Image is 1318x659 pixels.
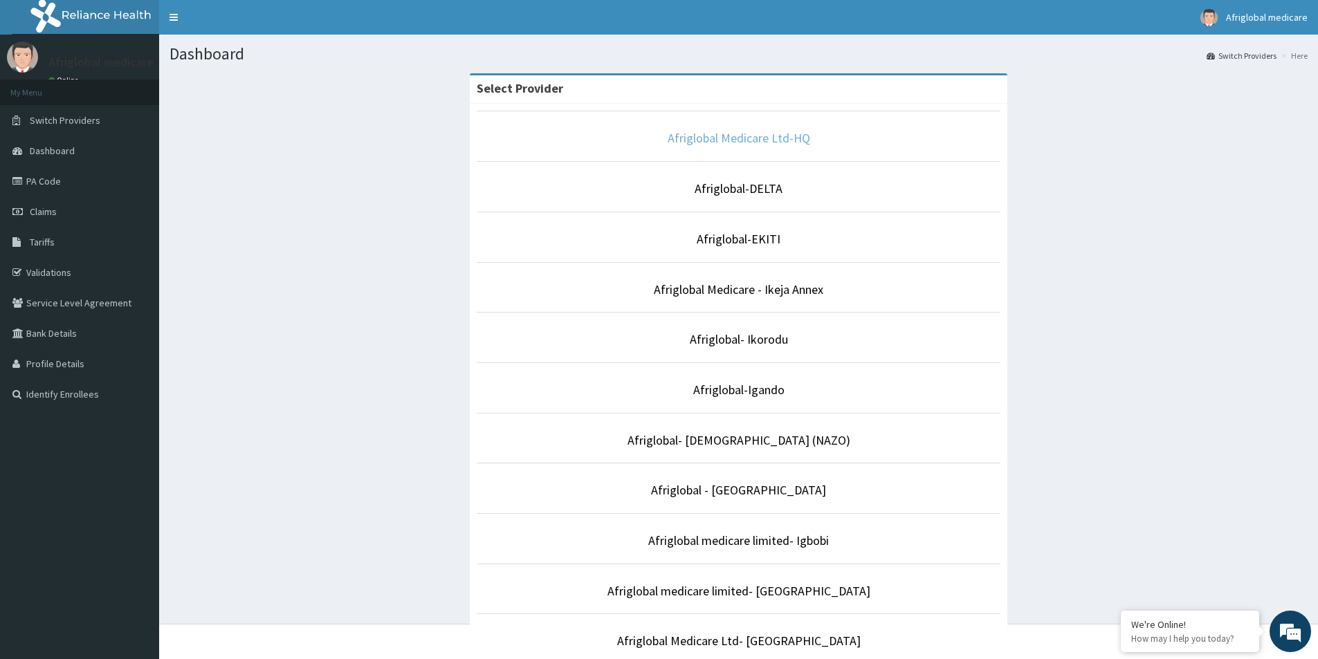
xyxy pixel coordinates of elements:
a: Afriglobal- [DEMOGRAPHIC_DATA] (NAZO) [628,432,850,448]
a: Afriglobal Medicare Ltd-HQ [668,130,810,146]
span: Dashboard [30,145,75,157]
div: We're Online! [1131,618,1249,631]
h1: Dashboard [170,45,1308,63]
strong: Select Provider [477,80,563,96]
span: Switch Providers [30,114,100,127]
li: Here [1278,50,1308,62]
a: Afriglobal- Ikorodu [690,331,788,347]
p: How may I help you today? [1131,633,1249,644]
a: Online [48,75,82,85]
p: Afriglobal medicare [48,56,154,68]
img: User Image [7,41,38,73]
a: Afriglobal-Igando [693,382,785,398]
a: Afriglobal medicare limited- Igbobi [648,532,829,548]
span: Tariffs [30,236,55,248]
a: Afriglobal Medicare Ltd- [GEOGRAPHIC_DATA] [617,633,861,649]
span: Afriglobal medicare [1226,11,1308,24]
a: Afriglobal-DELTA [695,180,782,196]
a: Switch Providers [1207,50,1276,62]
a: Afriglobal-EKITI [697,231,780,247]
a: Afriglobal Medicare - Ikeja Annex [654,281,823,297]
a: Afriglobal - [GEOGRAPHIC_DATA] [651,482,826,498]
a: Afriglobal medicare limited- [GEOGRAPHIC_DATA] [607,583,870,599]
span: Claims [30,205,57,218]
img: User Image [1200,9,1218,26]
